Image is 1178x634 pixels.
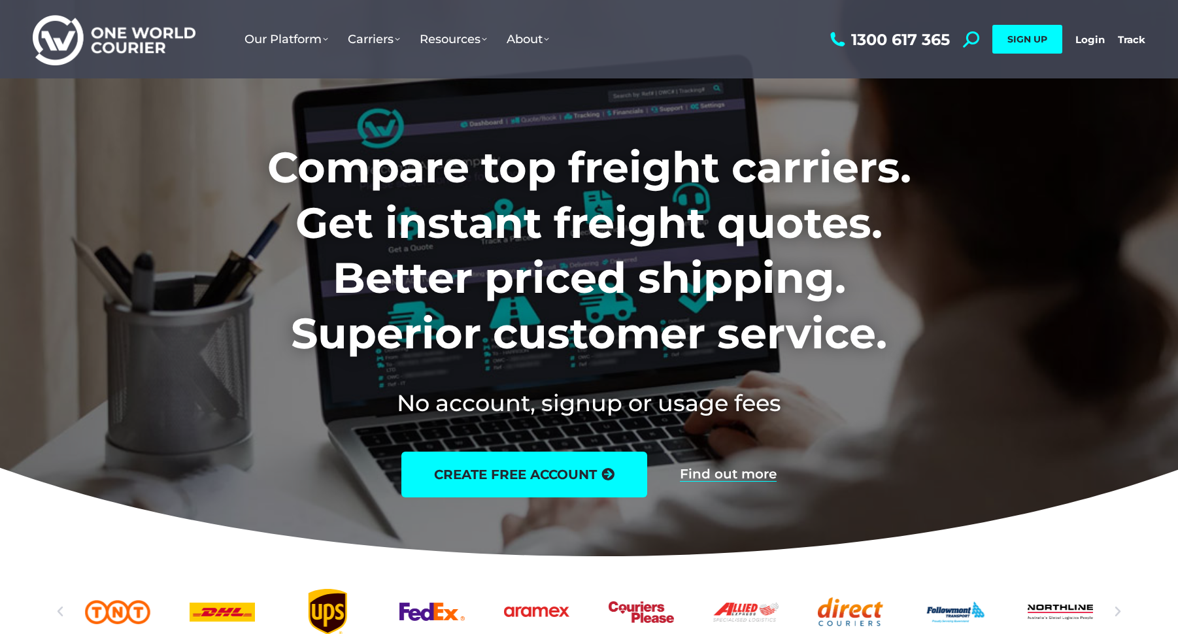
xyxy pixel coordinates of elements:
span: About [507,32,549,46]
a: Carriers [338,19,410,59]
a: Resources [410,19,497,59]
h2: No account, signup or usage fees [181,387,998,419]
span: Our Platform [244,32,328,46]
a: SIGN UP [992,25,1062,54]
a: Our Platform [235,19,338,59]
a: 1300 617 365 [827,31,950,48]
a: Track [1118,33,1145,46]
a: About [497,19,559,59]
span: Resources [420,32,487,46]
h1: Compare top freight carriers. Get instant freight quotes. Better priced shipping. Superior custom... [181,140,998,361]
span: Carriers [348,32,400,46]
span: SIGN UP [1007,33,1047,45]
a: create free account [401,452,647,497]
a: Login [1075,33,1105,46]
a: Find out more [680,467,777,482]
img: One World Courier [33,13,195,66]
